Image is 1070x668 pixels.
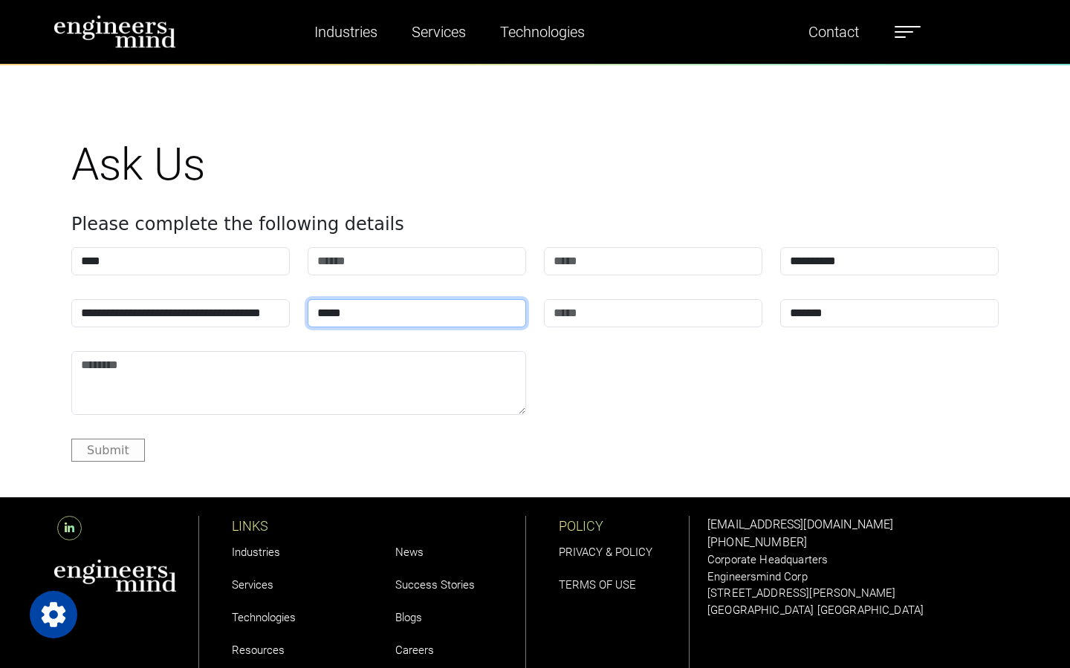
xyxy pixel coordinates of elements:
[308,15,383,49] a: Industries
[71,439,145,462] button: Submit
[406,15,472,49] a: Services
[53,521,85,535] a: LinkedIn
[559,546,652,559] a: PRIVACY & POLICY
[544,351,770,409] iframe: reCAPTCHA
[71,138,999,191] h1: Ask Us
[707,602,1016,619] p: [GEOGRAPHIC_DATA] [GEOGRAPHIC_DATA]
[232,516,363,536] p: LINKS
[707,585,1016,602] p: [STREET_ADDRESS][PERSON_NAME]
[707,551,1016,569] p: Corporate Headquarters
[53,15,176,48] img: logo
[494,15,591,49] a: Technologies
[707,535,807,549] a: [PHONE_NUMBER]
[707,517,893,531] a: [EMAIL_ADDRESS][DOMAIN_NAME]
[232,644,285,657] a: Resources
[232,578,273,592] a: Services
[232,546,280,559] a: Industries
[707,569,1016,586] p: Engineersmind Corp
[395,644,434,657] a: Careers
[395,578,475,592] a: Success Stories
[559,516,689,536] p: POLICY
[71,214,999,235] h4: Please complete the following details
[232,611,296,624] a: Technologies
[395,611,422,624] a: Blogs
[53,559,177,592] img: aws
[559,578,636,592] a: TERMS OF USE
[802,15,865,49] a: Contact
[395,546,424,559] a: News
